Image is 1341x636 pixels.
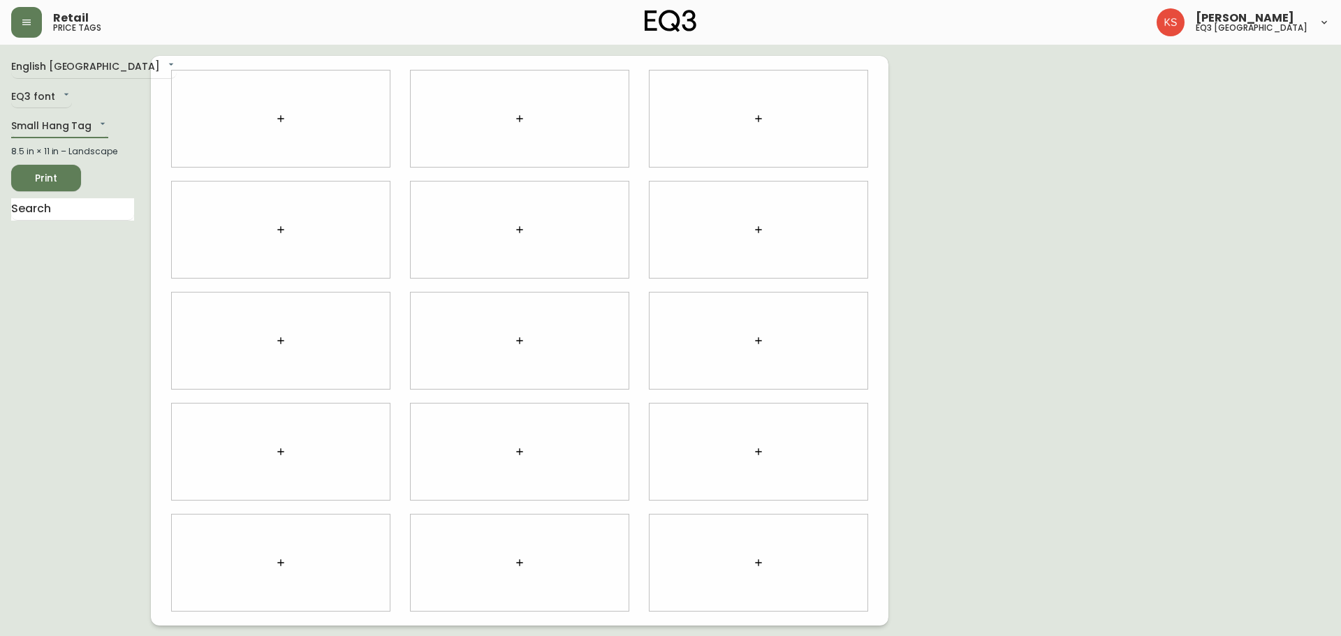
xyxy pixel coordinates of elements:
[11,198,134,221] input: Search
[11,165,81,191] button: Print
[11,145,134,158] div: 8.5 in × 11 in – Landscape
[1157,8,1185,36] img: e2d2a50d62d185d4f6f97e5250e9c2c6
[1196,24,1307,32] h5: eq3 [GEOGRAPHIC_DATA]
[11,56,177,79] div: English [GEOGRAPHIC_DATA]
[11,86,72,109] div: EQ3 font
[53,13,89,24] span: Retail
[645,10,696,32] img: logo
[1196,13,1294,24] span: [PERSON_NAME]
[22,170,70,187] span: Print
[53,24,101,32] h5: price tags
[11,115,108,138] div: Small Hang Tag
